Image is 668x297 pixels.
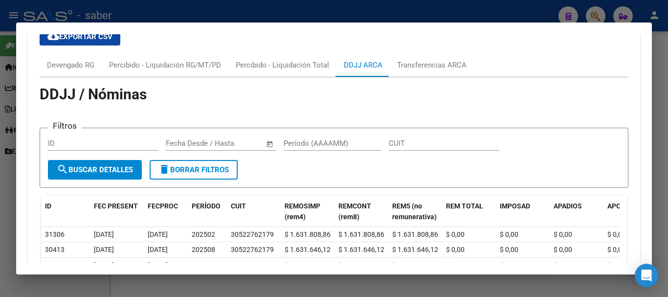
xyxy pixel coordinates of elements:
[148,230,168,238] span: [DATE]
[94,230,114,238] span: [DATE]
[603,196,657,228] datatable-header-cell: APO B SOC
[231,229,274,240] div: 30522762179
[388,196,442,228] datatable-header-cell: REM5 (no remunerativa)
[338,202,371,221] span: REMCONT (rem8)
[192,261,215,269] span: 202507
[554,202,582,210] span: APADIOS
[192,246,215,253] span: 202508
[500,261,518,269] span: $ 0,00
[635,264,658,287] div: Open Intercom Messenger
[554,261,572,269] span: $ 0,00
[554,230,572,238] span: $ 0,00
[158,165,229,174] span: Borrar Filtros
[607,261,626,269] span: $ 0,00
[607,246,626,253] span: $ 0,00
[554,246,572,253] span: $ 0,00
[500,230,518,238] span: $ 0,00
[214,139,262,148] input: Fecha fin
[109,60,221,70] div: Percibido - Liquidación RG/MT/PD
[40,28,120,46] button: Exportar CSV
[338,246,384,253] span: $ 1.631.646,12
[192,202,221,210] span: PERÍODO
[446,246,465,253] span: $ 0,00
[231,244,274,255] div: 30522762179
[496,196,550,228] datatable-header-cell: IMPOSAD
[47,30,59,42] mat-icon: cloud_download
[236,60,329,70] div: Percibido - Liquidación Total
[446,202,483,210] span: REM TOTAL
[45,230,65,238] span: 31306
[188,196,227,228] datatable-header-cell: PERÍODO
[158,163,170,175] mat-icon: delete
[500,246,518,253] span: $ 0,00
[392,230,438,238] span: $ 1.631.808,86
[397,60,467,70] div: Transferencias ARCA
[94,261,114,269] span: [DATE]
[41,196,90,228] datatable-header-cell: ID
[45,261,65,269] span: 25664
[334,196,388,228] datatable-header-cell: REMCONT (rem8)
[231,260,274,271] div: 30522762179
[607,202,642,210] span: APO B SOC
[45,246,65,253] span: 30413
[338,261,384,269] span: $ 1.685.018,44
[227,196,281,228] datatable-header-cell: CUIT
[344,60,382,70] div: DDJJ ARCA
[285,202,320,221] span: REMOSIMP (rem4)
[231,202,246,210] span: CUIT
[265,138,276,150] button: Open calendar
[148,246,168,253] span: [DATE]
[192,230,215,238] span: 202502
[166,139,205,148] input: Fecha inicio
[148,261,168,269] span: [DATE]
[281,196,334,228] datatable-header-cell: REMOSIMP (rem4)
[446,261,465,269] span: $ 0,00
[47,32,112,41] span: Exportar CSV
[442,196,496,228] datatable-header-cell: REM TOTAL
[94,202,138,210] span: FEC PRESENT
[48,120,82,131] h3: Filtros
[148,202,178,210] span: FECPROC
[144,196,188,228] datatable-header-cell: FECPROC
[40,86,147,103] span: DDJJ / Nóminas
[285,230,331,238] span: $ 1.631.808,86
[607,230,626,238] span: $ 0,00
[57,163,68,175] mat-icon: search
[285,246,331,253] span: $ 1.631.646,12
[94,246,114,253] span: [DATE]
[57,165,133,174] span: Buscar Detalles
[550,196,603,228] datatable-header-cell: APADIOS
[150,160,238,180] button: Borrar Filtros
[48,160,142,180] button: Buscar Detalles
[392,246,438,253] span: $ 1.631.646,12
[446,230,465,238] span: $ 0,00
[47,60,94,70] div: Devengado RG
[45,202,51,210] span: ID
[392,261,438,269] span: $ 1.685.018,44
[285,261,331,269] span: $ 1.685.018,44
[90,196,144,228] datatable-header-cell: FEC PRESENT
[392,202,437,221] span: REM5 (no remunerativa)
[500,202,530,210] span: IMPOSAD
[338,230,384,238] span: $ 1.631.808,86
